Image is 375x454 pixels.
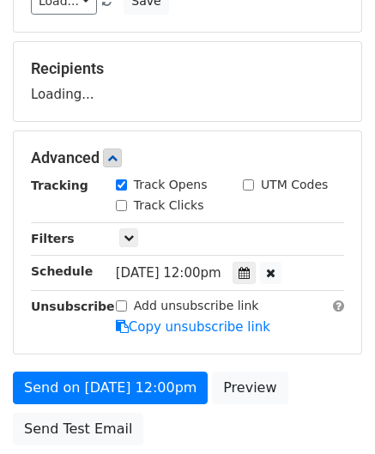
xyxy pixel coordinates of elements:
h5: Recipients [31,59,344,78]
a: Send on [DATE] 12:00pm [13,372,208,404]
label: Track Opens [134,176,208,194]
strong: Filters [31,232,75,245]
a: Preview [212,372,287,404]
label: Add unsubscribe link [134,297,259,315]
label: UTM Codes [261,176,328,194]
strong: Schedule [31,264,93,278]
strong: Tracking [31,179,88,192]
div: Loading... [31,59,344,104]
strong: Unsubscribe [31,300,115,313]
span: [DATE] 12:00pm [116,265,221,281]
label: Track Clicks [134,197,204,215]
h5: Advanced [31,148,344,167]
a: Copy unsubscribe link [116,319,270,335]
a: Send Test Email [13,413,143,445]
